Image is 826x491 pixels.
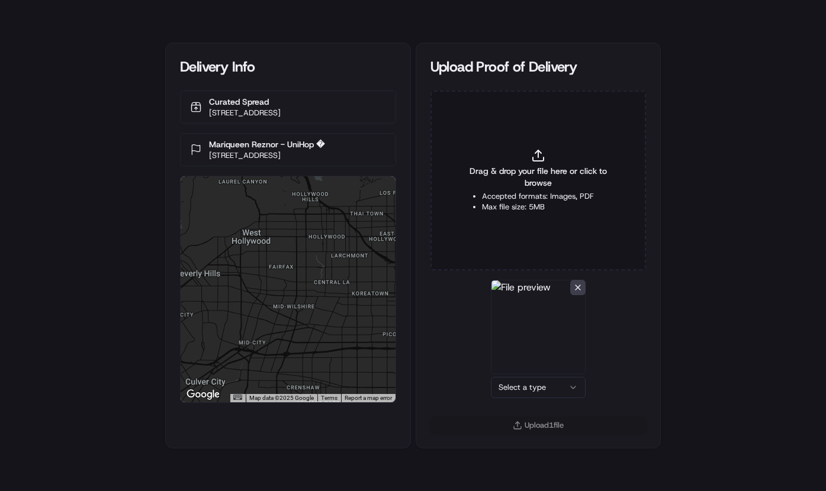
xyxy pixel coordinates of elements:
[491,280,586,374] img: File preview
[209,96,281,108] p: Curated Spread
[321,395,338,401] a: Terms (opens in new tab)
[184,387,223,402] a: Open this area in Google Maps (opens a new window)
[345,395,392,401] a: Report a map error
[180,57,396,76] div: Delivery Info
[209,138,324,150] p: Mariqueen Reznor - UniHop �
[209,108,281,118] p: [STREET_ADDRESS]
[209,150,324,161] p: [STREET_ADDRESS]
[482,191,594,202] li: Accepted formats: Images, PDF
[249,395,314,401] span: Map data ©2025 Google
[184,387,223,402] img: Google
[233,395,242,400] button: Keyboard shortcuts
[460,165,617,189] span: Drag & drop your file here or click to browse
[482,202,594,212] li: Max file size: 5MB
[430,57,647,76] div: Upload Proof of Delivery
